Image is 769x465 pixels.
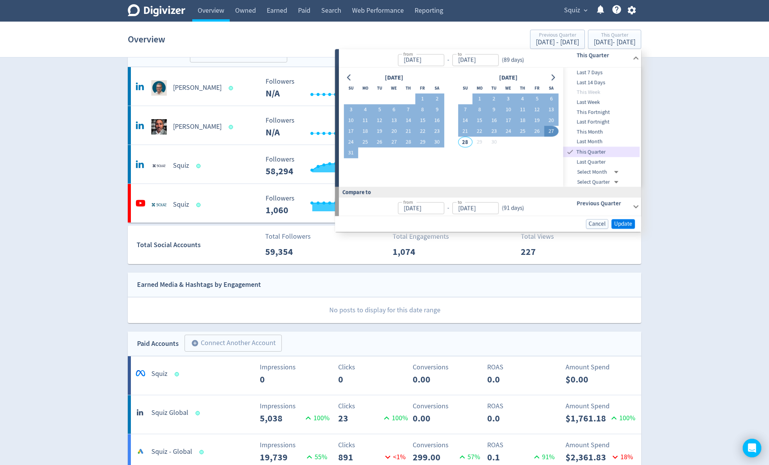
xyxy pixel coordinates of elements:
button: 24 [501,126,515,137]
p: 19,739 [260,450,304,464]
div: [DATE] - [DATE] [536,39,579,46]
div: Open Intercom Messenger [743,439,761,457]
button: 1 [473,94,487,104]
button: 23 [430,126,444,137]
th: Thursday [515,83,530,94]
svg: Followers --- [262,117,378,137]
span: Update [614,221,632,227]
div: - [444,56,452,64]
th: Monday [358,83,373,94]
h5: Squiz [173,200,189,209]
nav: presets [563,68,640,187]
h5: [PERSON_NAME] [173,122,222,131]
p: 91 % [532,452,555,462]
p: ROAS [487,440,557,450]
h5: Squiz - Global [151,447,192,457]
div: Last Quarter [563,157,640,167]
button: 14 [458,115,472,126]
p: Amount Spend [566,401,635,411]
span: Last Quarter [563,158,640,166]
span: Data last synced: 28 Sep 2025, 12:01pm (AEST) [196,411,202,415]
p: 891 [338,450,383,464]
button: 12 [530,104,544,115]
div: Last Week [563,97,640,107]
button: Go to next month [547,72,559,83]
p: 299.00 [413,450,457,464]
button: 18 [358,126,373,137]
th: Monday [473,83,487,94]
label: to [457,199,462,206]
p: ROAS [487,362,557,372]
button: 29 [415,137,430,148]
p: 0 [260,372,304,386]
p: 100 % [609,413,635,423]
button: Go to previous month [344,72,355,83]
span: This Fortnight [563,108,640,116]
button: 5 [373,104,387,115]
th: Thursday [401,83,415,94]
span: Data last synced: 28 Sep 2025, 5:02am (AEST) [229,125,235,129]
button: 22 [473,126,487,137]
button: 18 [515,115,530,126]
button: 28 [401,137,415,148]
span: expand_more [582,7,589,14]
p: 0.00 [413,372,457,386]
svg: linkedin [136,407,145,416]
div: Last Fortnight [563,117,640,127]
label: to [457,51,462,57]
div: This Month [563,127,640,137]
button: 17 [344,126,358,137]
a: *SquizImpressions0Clicks0Conversions0.00ROAS0.0Amount Spend$0.00 [128,356,641,395]
p: Impressions [260,362,330,372]
p: No posts to display for this date range [128,297,641,323]
div: Paid Accounts [137,338,179,349]
button: 9 [487,104,501,115]
p: Conversions [413,440,483,450]
p: Clicks [338,401,408,411]
p: $1,761.18 [566,411,609,425]
button: Squiz [561,4,589,17]
p: Total Followers [265,231,311,242]
img: Squiz undefined [151,158,167,174]
th: Friday [530,83,544,94]
button: 21 [401,126,415,137]
div: [DATE] - [DATE] [594,39,635,46]
a: Squiz undefinedSquiz Followers --- Followers 58,294 <1% Engagements 1,018 Engagements 1,018 479% ... [128,145,641,184]
button: 21 [458,126,472,137]
img: Squiz undefined [151,197,167,212]
button: 13 [544,104,558,115]
button: 19 [530,115,544,126]
p: 0.00 [413,411,457,425]
button: 16 [487,115,501,126]
span: This Quarter [575,148,640,156]
button: 25 [358,137,373,148]
button: 2 [487,94,501,104]
button: 6 [387,104,401,115]
button: 11 [358,115,373,126]
button: 28 [458,137,472,148]
button: 17 [501,115,515,126]
span: Squiz [564,4,580,17]
div: Last 14 Days [563,77,640,88]
button: Update [611,219,635,229]
button: 10 [501,104,515,115]
p: 0.1 [487,450,532,464]
button: 26 [373,137,387,148]
label: from [403,199,413,206]
button: 5 [530,94,544,104]
div: from-to(89 days)This Quarter [339,49,641,67]
button: 30 [487,137,501,148]
button: 29 [473,137,487,148]
p: 5,038 [260,411,303,425]
svg: Followers --- [262,195,378,215]
div: Last Month [563,137,640,147]
th: Saturday [544,83,558,94]
p: $0.00 [566,372,610,386]
span: Data last synced: 28 Sep 2025, 5:02am (AEST) [229,86,235,90]
span: This Month [563,128,640,136]
svg: Followers --- [262,78,378,98]
th: Tuesday [487,83,501,94]
button: Connect Another Account [185,335,282,352]
div: This Quarter [594,32,635,39]
button: 15 [415,115,430,126]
